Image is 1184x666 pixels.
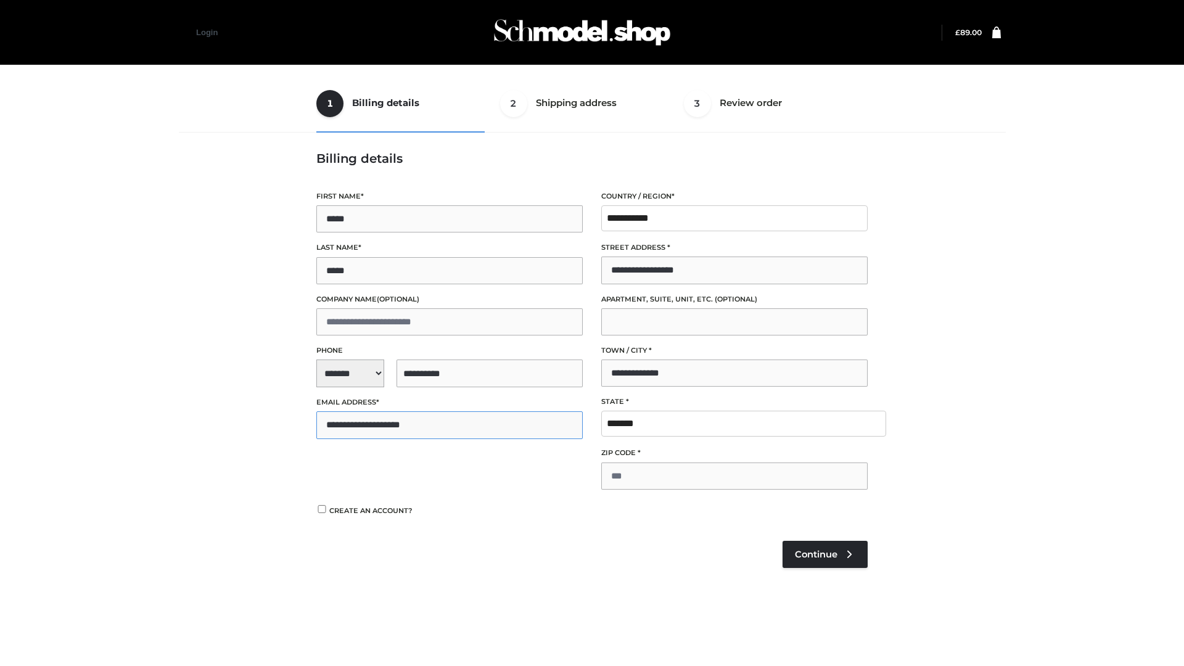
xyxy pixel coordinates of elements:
bdi: 89.00 [955,28,982,37]
h3: Billing details [316,151,868,166]
label: First name [316,191,583,202]
label: Country / Region [601,191,868,202]
a: £89.00 [955,28,982,37]
label: Company name [316,294,583,305]
label: State [601,396,868,408]
img: Schmodel Admin 964 [490,8,675,57]
span: (optional) [377,295,419,303]
span: Continue [795,549,837,560]
label: Last name [316,242,583,253]
input: Create an account? [316,505,327,513]
label: Street address [601,242,868,253]
span: £ [955,28,960,37]
label: Apartment, suite, unit, etc. [601,294,868,305]
label: Town / City [601,345,868,356]
label: Phone [316,345,583,356]
label: Email address [316,397,583,408]
a: Continue [783,541,868,568]
span: Create an account? [329,506,413,515]
span: (optional) [715,295,757,303]
label: ZIP Code [601,447,868,459]
a: Login [196,28,218,37]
